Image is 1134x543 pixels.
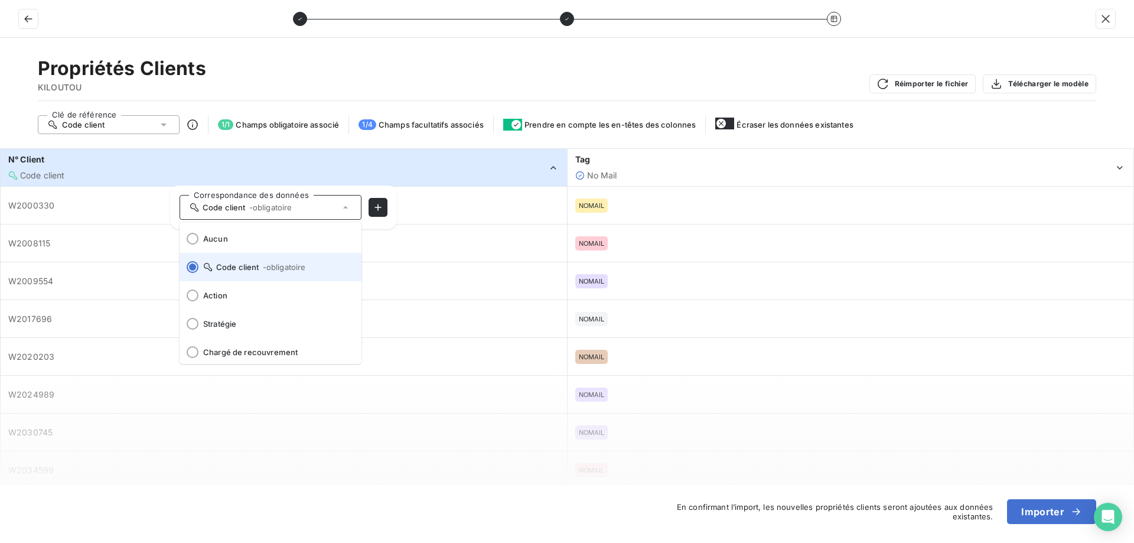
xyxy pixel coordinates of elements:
[567,149,1134,187] th: Tag
[579,202,605,209] span: NOMAIL
[203,319,352,329] span: Stratégie
[579,391,605,398] span: NOMAIL
[203,262,352,272] span: Code client
[203,347,352,357] span: Chargé de recouvrement
[379,120,484,129] span: Champs facultatifs associés
[249,203,292,212] span: - obligatoire
[579,316,605,323] span: NOMAIL
[359,119,376,130] span: 1 / 4
[218,119,233,130] span: 1 / 1
[236,120,339,129] span: Champs obligatoire associé
[737,120,853,129] span: Écraser les données existantes
[62,120,105,129] span: Code client
[8,238,50,248] span: W2008115
[8,200,54,210] span: W2000330
[1,149,568,187] th: N° Client
[20,170,65,180] span: Code client
[8,465,54,475] span: W2034599
[668,502,993,521] span: En confirmant l’import, les nouvelles propriétés clients seront ajoutées aux données existantes.
[38,82,206,93] span: KILOUTOU
[579,240,605,247] span: NOMAIL
[869,74,976,93] button: Réimporter le fichier
[263,262,306,272] span: - obligatoire
[575,154,590,164] span: Tag
[983,74,1096,93] button: Télécharger le modèle
[587,170,617,180] span: No Mail
[579,353,605,360] span: NOMAIL
[203,234,352,243] span: Aucun
[579,278,605,285] span: NOMAIL
[579,429,605,436] span: NOMAIL
[8,352,54,362] span: W2020203
[203,291,352,300] span: Action
[8,276,53,286] span: W2009554
[38,57,206,80] h2: Propriétés Clients
[8,314,52,324] span: W2017696
[190,203,292,212] span: Code client
[8,427,53,437] span: W2030745
[1094,503,1122,531] div: Open Intercom Messenger
[579,467,605,474] span: NOMAIL
[8,389,54,399] span: W2024989
[524,120,696,129] span: Prendre en compte les en-têtes des colonnes
[1007,499,1096,524] button: Importer
[8,154,44,164] span: N° Client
